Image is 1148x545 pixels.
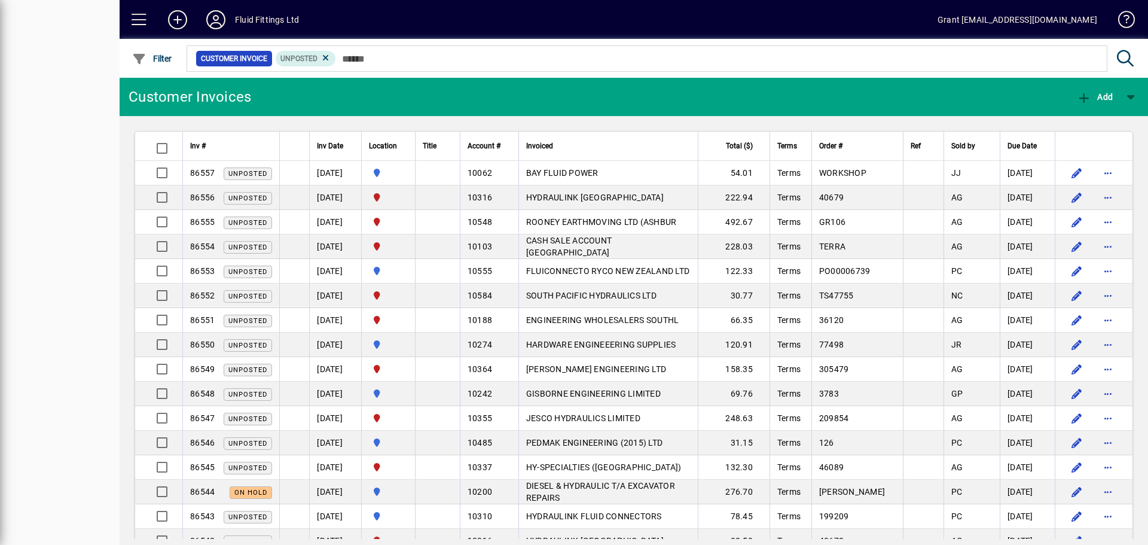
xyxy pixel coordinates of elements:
span: 10242 [468,389,492,398]
div: Sold by [951,139,993,153]
span: 77498 [819,340,844,349]
span: 10310 [468,511,492,521]
span: Terms [777,315,801,325]
td: [DATE] [309,504,361,529]
td: [DATE] [309,210,361,235]
a: Knowledge Base [1109,2,1133,41]
td: [DATE] [309,431,361,455]
td: 78.45 [698,504,770,529]
td: [DATE] [1000,357,1055,382]
span: 86557 [190,168,215,178]
span: Unposted [228,464,267,472]
span: AUCKLAND [369,166,408,179]
button: More options [1098,360,1118,379]
span: 40679 [819,193,844,202]
button: Add [1074,86,1116,108]
div: Inv # [190,139,272,153]
button: More options [1098,335,1118,354]
span: 86548 [190,389,215,398]
span: Unposted [228,513,267,521]
div: Title [423,139,453,153]
span: 86554 [190,242,215,251]
span: FLUID FITTINGS CHRISTCHURCH [369,313,408,327]
span: FLUICONNECTO RYCO NEW ZEALAND LTD [526,266,689,276]
td: 276.70 [698,480,770,504]
div: Fluid Fittings Ltd [235,10,299,29]
button: More options [1098,384,1118,403]
button: Edit [1067,433,1086,452]
span: Account # [468,139,500,153]
span: Unposted [228,440,267,447]
td: [DATE] [1000,284,1055,308]
span: 10274 [468,340,492,349]
td: [DATE] [1000,455,1055,480]
span: AUCKLAND [369,510,408,523]
span: 10355 [468,413,492,423]
span: FLUID FITTINGS CHRISTCHURCH [369,289,408,302]
span: Unposted [228,268,267,276]
span: PC [951,438,963,447]
span: Ref [911,139,921,153]
span: AG [951,364,963,374]
span: Sold by [951,139,975,153]
span: AUCKLAND [369,338,408,351]
span: JJ [951,168,961,178]
span: AG [951,413,963,423]
span: Location [369,139,397,153]
td: [DATE] [309,308,361,333]
span: 10316 [468,193,492,202]
td: 158.35 [698,357,770,382]
button: Edit [1067,458,1086,477]
span: Unposted [228,391,267,398]
button: More options [1098,310,1118,330]
span: Title [423,139,436,153]
span: JR [951,340,962,349]
button: Edit [1067,212,1086,232]
span: 126 [819,438,834,447]
span: 86547 [190,413,215,423]
div: Location [369,139,408,153]
td: 54.01 [698,161,770,185]
span: 86552 [190,291,215,300]
td: [DATE] [309,357,361,382]
span: Unposted [280,54,317,63]
td: [DATE] [1000,185,1055,210]
span: Order # [819,139,842,153]
span: [PERSON_NAME] ENGINEERING LTD [526,364,666,374]
button: Edit [1067,188,1086,207]
td: [DATE] [1000,235,1055,259]
div: Grant [EMAIL_ADDRESS][DOMAIN_NAME] [938,10,1097,29]
td: [DATE] [309,284,361,308]
span: AUCKLAND [369,264,408,278]
span: AG [951,217,963,227]
button: Profile [197,9,235,31]
span: CASH SALE ACCOUNT [GEOGRAPHIC_DATA] [526,236,612,257]
td: [DATE] [309,235,361,259]
span: Unposted [228,415,267,423]
span: FLUID FITTINGS CHRISTCHURCH [369,363,408,376]
button: Edit [1067,237,1086,256]
span: Terms [777,193,801,202]
span: Terms [777,487,801,497]
button: More options [1098,212,1118,232]
div: Due Date [1007,139,1048,153]
button: Add [158,9,197,31]
span: Terms [777,462,801,472]
span: HARDWARE ENGINEEERING SUPPLIES [526,340,676,349]
span: Inv Date [317,139,343,153]
td: 122.33 [698,259,770,284]
span: 86555 [190,217,215,227]
button: More options [1098,163,1118,182]
span: SOUTH PACIFIC HYDRAULICS LTD [526,291,657,300]
span: FLUID FITTINGS CHRISTCHURCH [369,215,408,229]
td: 222.94 [698,185,770,210]
button: Edit [1067,384,1086,403]
div: Order # [819,139,896,153]
span: 86545 [190,462,215,472]
td: [DATE] [309,406,361,431]
span: Terms [777,217,801,227]
span: FLUID FITTINGS CHRISTCHURCH [369,240,408,253]
td: [DATE] [1000,308,1055,333]
span: Due Date [1007,139,1037,153]
span: 10485 [468,438,492,447]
